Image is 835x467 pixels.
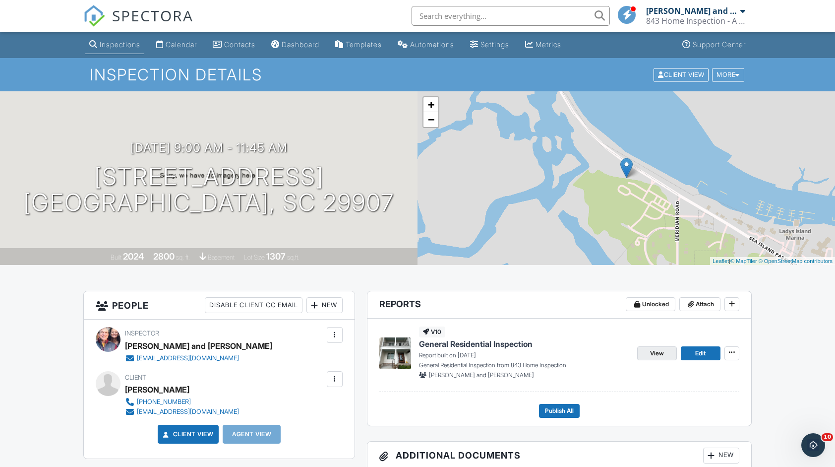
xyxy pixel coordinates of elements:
div: New [703,448,739,464]
a: Templates [331,36,386,54]
div: 2800 [153,251,175,262]
div: Calendar [166,40,197,49]
iframe: Intercom live chat [801,433,825,457]
a: Settings [466,36,513,54]
a: [PHONE_NUMBER] [125,397,239,407]
a: Contacts [209,36,259,54]
div: [PERSON_NAME] and [PERSON_NAME] [125,338,272,353]
a: © OpenStreetMap contributors [759,258,833,264]
div: More [712,68,744,81]
a: Client View [653,70,711,78]
a: Automations (Basic) [394,36,458,54]
span: Inspector [125,330,159,337]
h3: People [84,291,354,320]
a: Metrics [521,36,565,54]
h3: [DATE] 9:00 am - 11:45 am [130,141,288,154]
div: Inspections [100,40,140,49]
div: 843 Home Inspection - A division of Diakon Services Group Incorporated [646,16,745,26]
div: Disable Client CC Email [205,297,302,313]
div: [PERSON_NAME] [125,382,189,397]
span: sq.ft. [287,254,299,261]
div: [EMAIL_ADDRESS][DOMAIN_NAME] [137,408,239,416]
h1: Inspection Details [90,66,745,83]
span: Lot Size [244,254,265,261]
a: [EMAIL_ADDRESS][DOMAIN_NAME] [125,407,239,417]
div: New [306,297,343,313]
div: Contacts [224,40,255,49]
div: Metrics [536,40,561,49]
div: | [710,257,835,266]
a: [EMAIL_ADDRESS][DOMAIN_NAME] [125,353,264,363]
a: SPECTORA [83,13,193,34]
div: Dashboard [282,40,319,49]
input: Search everything... [412,6,610,26]
h1: [STREET_ADDRESS] [GEOGRAPHIC_DATA], SC 29907 [23,164,394,216]
div: Templates [346,40,382,49]
span: Built [111,254,121,261]
span: sq. ft. [176,254,190,261]
span: basement [208,254,235,261]
a: Leaflet [713,258,729,264]
span: Client [125,374,146,381]
div: 2024 [123,251,144,262]
a: Calendar [152,36,201,54]
a: Zoom in [423,97,438,112]
a: Zoom out [423,112,438,127]
div: Client View [654,68,709,81]
div: [PERSON_NAME] and [PERSON_NAME] [646,6,738,16]
div: Settings [480,40,509,49]
a: © MapTiler [730,258,757,264]
a: Inspections [85,36,144,54]
img: The Best Home Inspection Software - Spectora [83,5,105,27]
div: Support Center [693,40,746,49]
div: 1307 [266,251,286,262]
a: Support Center [678,36,750,54]
div: [EMAIL_ADDRESS][DOMAIN_NAME] [137,354,239,362]
span: 10 [822,433,833,441]
div: Automations [410,40,454,49]
a: Dashboard [267,36,323,54]
div: [PHONE_NUMBER] [137,398,191,406]
span: SPECTORA [112,5,193,26]
a: Client View [161,429,214,439]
